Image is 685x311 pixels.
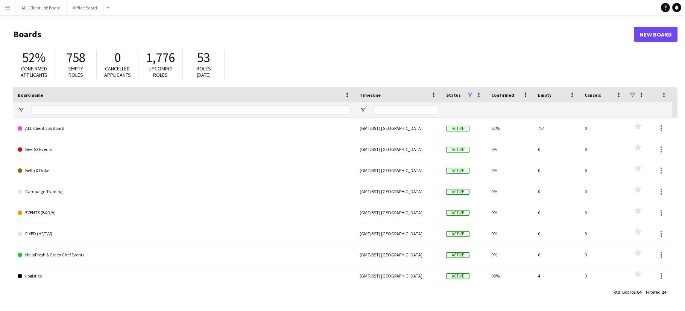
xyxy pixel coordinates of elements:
[580,223,627,244] div: 0
[646,289,661,295] span: Filtered
[487,223,533,244] div: 0%
[446,252,469,258] span: Active
[491,92,514,98] span: Confirmed
[355,223,442,244] div: (GMT/BST) [GEOGRAPHIC_DATA]
[637,289,641,295] span: 64
[18,202,351,223] a: EVENTS (B&D/V)
[487,181,533,202] div: 0%
[487,139,533,160] div: 0%
[446,189,469,195] span: Active
[487,265,533,286] div: 95%
[18,160,351,181] a: Bella & Duke
[18,181,351,202] a: Campaign Training
[18,265,351,287] a: Logistics
[15,0,67,15] button: ALL Client Job Board
[487,202,533,223] div: 0%
[533,139,580,160] div: 0
[646,285,666,299] div: :
[18,223,351,244] a: FIXED (HF/T/V)
[446,147,469,152] span: Active
[114,49,121,66] span: 0
[446,168,469,174] span: Active
[580,118,627,139] div: 0
[533,202,580,223] div: 0
[580,181,627,202] div: 0
[68,65,83,78] span: Empty roles
[446,92,461,98] span: Status
[580,244,627,265] div: 0
[533,118,580,139] div: 754
[446,126,469,131] span: Active
[196,65,211,78] span: Roles [DATE]
[355,265,442,286] div: (GMT/BST) [GEOGRAPHIC_DATA]
[446,210,469,216] span: Active
[533,160,580,181] div: 0
[360,107,366,113] button: Open Filter Menu
[580,139,627,160] div: 0
[355,118,442,139] div: (GMT/BST) [GEOGRAPHIC_DATA]
[18,139,351,160] a: Beer52 Events
[662,289,666,295] span: 24
[18,244,351,265] a: HelloFresh & Green Chef Events
[446,273,469,279] span: Active
[18,118,351,139] a: ALL Client Job Board
[149,65,173,78] span: Upcoming roles
[446,231,469,237] span: Active
[18,107,24,113] button: Open Filter Menu
[355,202,442,223] div: (GMT/BST) [GEOGRAPHIC_DATA]
[197,49,210,66] span: 53
[580,265,627,286] div: 0
[585,92,601,98] span: Cancels
[533,181,580,202] div: 0
[634,27,677,42] a: New Board
[533,223,580,244] div: 0
[360,92,381,98] span: Timezone
[487,160,533,181] div: 0%
[66,49,85,66] span: 758
[612,289,636,295] span: Total Boards
[13,29,634,40] h1: Boards
[355,139,442,160] div: (GMT/BST) [GEOGRAPHIC_DATA]
[104,65,131,78] span: Cancelled applicants
[533,265,580,286] div: 4
[146,49,175,66] span: 1,776
[18,92,43,98] span: Board name
[355,160,442,181] div: (GMT/BST) [GEOGRAPHIC_DATA]
[355,181,442,202] div: (GMT/BST) [GEOGRAPHIC_DATA]
[22,49,46,66] span: 52%
[580,160,627,181] div: 0
[21,65,47,78] span: Confirmed applicants
[373,105,437,114] input: Timezone Filter Input
[31,105,351,114] input: Board name Filter Input
[533,244,580,265] div: 0
[355,244,442,265] div: (GMT/BST) [GEOGRAPHIC_DATA]
[487,244,533,265] div: 0%
[538,92,551,98] span: Empty
[487,118,533,139] div: 51%
[67,0,103,15] button: Office Board
[580,202,627,223] div: 0
[612,285,641,299] div: :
